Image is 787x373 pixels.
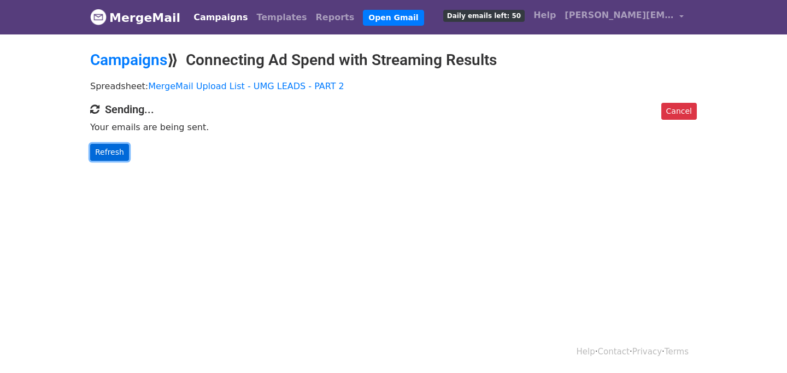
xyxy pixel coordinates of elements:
a: Reports [312,7,359,28]
a: MergeMail [90,6,180,29]
a: Privacy [632,347,662,357]
a: Open Gmail [363,10,424,26]
p: Spreadsheet: [90,80,697,92]
a: Help [529,4,560,26]
p: Your emails are being sent. [90,121,697,133]
a: Cancel [661,103,697,120]
img: MergeMail logo [90,9,107,25]
a: [PERSON_NAME][EMAIL_ADDRESS][DOMAIN_NAME] [560,4,688,30]
iframe: Chat Widget [732,320,787,373]
a: Campaigns [189,7,252,28]
a: Refresh [90,144,129,161]
a: Contact [598,347,630,357]
h2: ⟫ Connecting Ad Spend with Streaming Results [90,51,697,69]
span: Daily emails left: 50 [443,10,525,22]
span: [PERSON_NAME][EMAIL_ADDRESS][DOMAIN_NAME] [565,9,674,22]
a: Daily emails left: 50 [439,4,529,26]
a: Campaigns [90,51,167,69]
a: Terms [665,347,689,357]
a: Templates [252,7,311,28]
h4: Sending... [90,103,697,116]
a: Help [577,347,595,357]
a: MergeMail Upload List - UMG LEADS - PART 2 [148,81,344,91]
